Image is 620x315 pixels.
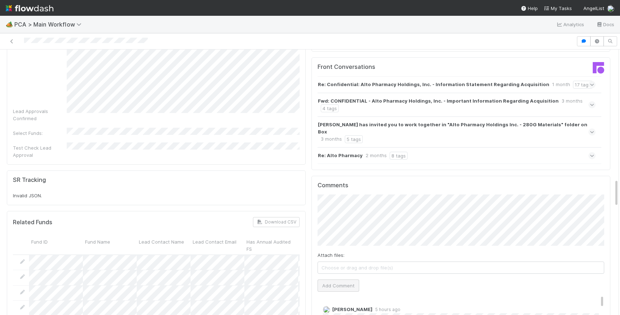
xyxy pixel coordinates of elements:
[6,2,53,14] img: logo-inverted-e16ddd16eac7371096b0.svg
[583,5,604,11] span: AngelList
[318,152,363,160] strong: Re: Alto Pharmacy
[318,182,604,189] h5: Comments
[318,121,594,135] strong: [PERSON_NAME] has invited you to work together in "Alto Pharmacy Holdings Inc. - 280G Materials" ...
[318,97,559,104] strong: Fwd: CONFIDENTIAL - Alto Pharmacy Holdings, Inc. - Important Information Regarding Acquisition
[318,64,456,71] h5: Front Conversations
[13,219,52,226] h5: Related Funds
[137,236,191,254] div: Lead Contact Name
[13,144,67,159] div: Test Check Lead Approval
[390,152,408,160] div: 8 tags
[14,21,85,28] span: PCA > Main Workflow
[332,306,372,312] span: [PERSON_NAME]
[83,236,137,254] div: Fund Name
[562,97,583,104] div: 3 months
[345,135,363,143] div: 5 tags
[6,21,13,27] span: 🏕️
[191,236,244,254] div: Lead Contact Email
[556,20,584,29] a: Analytics
[321,135,342,143] div: 3 months
[573,81,593,89] div: 17 tags
[13,108,67,122] div: Lead Approvals Confirmed
[544,5,572,12] a: My Tasks
[366,152,387,160] div: 2 months
[318,251,344,259] label: Attach files:
[552,81,570,89] div: 1 month
[13,192,300,199] div: Invalid JSON.
[253,217,300,227] button: Download CSV
[318,262,604,273] span: Choose or drag and drop file(s)
[318,81,549,89] strong: Re: Confidential: Alto Pharmacy Holdings, Inc. - Information Statement Regarding Acquisition
[607,5,614,12] img: avatar_e1f102a8-6aea-40b1-874c-e2ab2da62ba9.png
[372,307,400,312] span: 5 hours ago
[29,236,83,254] div: Fund ID
[596,20,614,29] a: Docs
[13,177,46,184] h5: SR Tracking
[13,130,67,137] div: Select Funds:
[244,236,298,254] div: Has Annual Audited FS
[593,62,604,74] img: front-logo-b4b721b83371efbadf0a.svg
[298,236,352,254] div: Has Annual Unaudited FS
[321,104,339,112] div: 4 tags
[544,5,572,11] span: My Tasks
[323,306,330,313] img: avatar_d7f67417-030a-43ce-a3ce-a315a3ccfd08.png
[521,5,538,12] div: Help
[318,279,359,292] button: Add Comment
